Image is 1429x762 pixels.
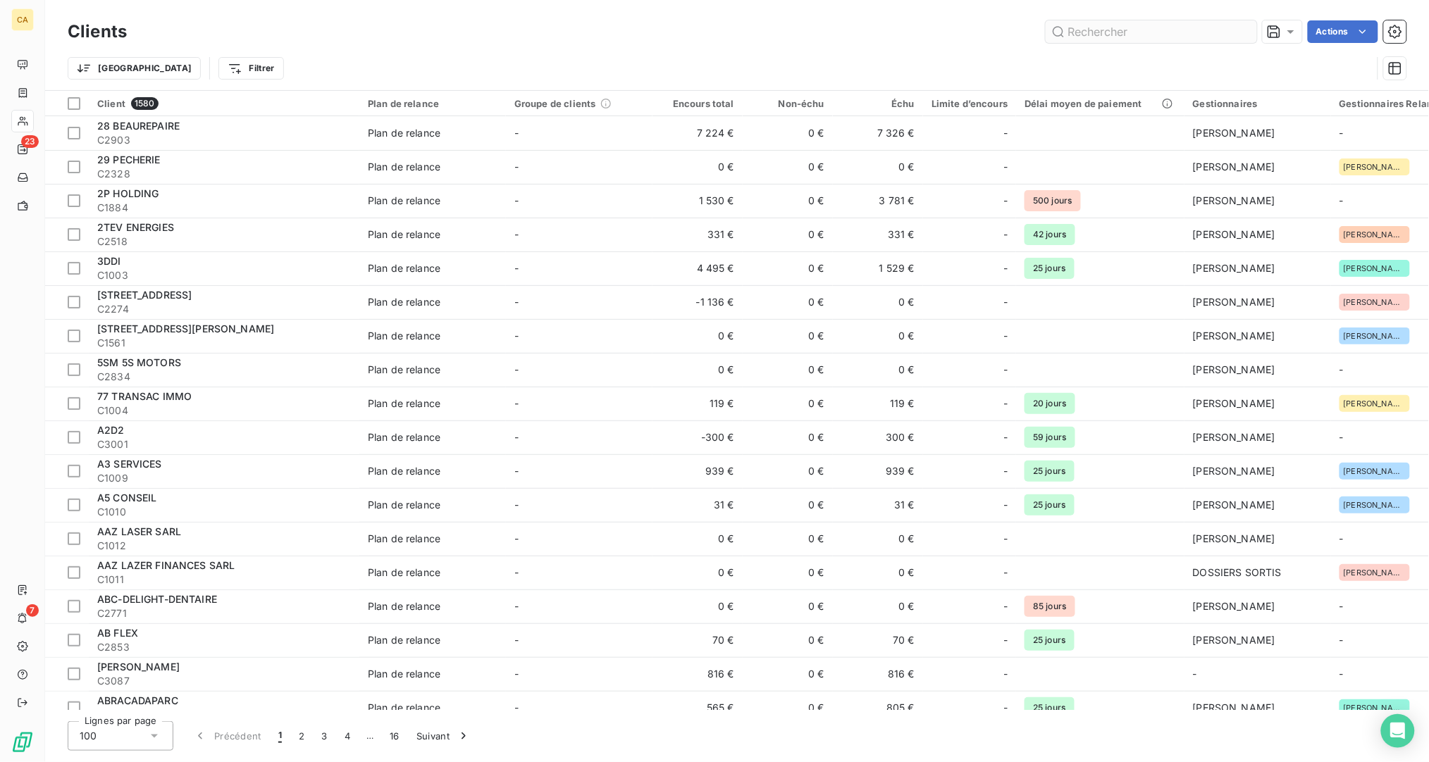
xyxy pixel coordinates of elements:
[743,353,833,387] td: 0 €
[743,556,833,589] td: 0 €
[1193,701,1275,713] span: [PERSON_NAME]
[408,721,479,751] button: Suivant
[514,634,519,646] span: -
[1193,431,1275,443] span: [PERSON_NAME]
[97,437,351,451] span: C3001
[833,353,923,387] td: 0 €
[97,674,351,688] span: C3087
[833,319,923,353] td: 0 €
[514,194,519,206] span: -
[1193,363,1275,375] span: [PERSON_NAME]
[314,721,336,751] button: 3
[1025,427,1075,448] span: 59 jours
[1193,98,1323,109] div: Gestionnaires
[368,532,440,546] div: Plan de relance
[514,330,519,342] span: -
[1025,630,1074,651] span: 25 jours
[743,251,833,285] td: 0 €
[97,167,351,181] span: C2328
[1344,399,1406,408] span: [PERSON_NAME]
[80,729,97,743] span: 100
[1193,194,1275,206] span: [PERSON_NAME]
[652,522,743,556] td: 0 €
[1003,566,1008,580] span: -
[833,150,923,184] td: 0 €
[652,556,743,589] td: 0 €
[97,539,351,553] span: C1012
[1340,532,1344,544] span: -
[218,57,283,80] button: Filtrer
[1344,501,1406,509] span: [PERSON_NAME]
[1003,160,1008,174] span: -
[514,465,519,477] span: -
[97,606,351,620] span: C2771
[652,116,743,150] td: 7 224 €
[97,559,235,571] span: AAZ LAZER FINANCES SARL
[97,98,125,109] span: Client
[97,593,217,605] span: ABC-DELIGHT-DENTAIRE
[1003,396,1008,411] span: -
[743,522,833,556] td: 0 €
[1003,633,1008,647] span: -
[743,218,833,251] td: 0 €
[1003,261,1008,275] span: -
[833,116,923,150] td: 7 326 €
[1193,262,1275,274] span: [PERSON_NAME]
[368,701,440,715] div: Plan de relance
[97,640,351,654] span: C2853
[514,701,519,713] span: -
[368,261,440,275] div: Plan de relance
[368,464,440,478] div: Plan de relance
[368,194,440,208] div: Plan de relance
[11,731,34,754] img: Logo LeanPay
[1344,163,1406,171] span: [PERSON_NAME]
[1025,190,1080,211] span: 500 jours
[1003,498,1008,512] span: -
[21,135,39,148] span: 23
[1046,20,1257,43] input: Rechercher
[833,556,923,589] td: 0 €
[185,721,270,751] button: Précédent
[1025,697,1074,718] span: 25 jours
[514,98,596,109] span: Groupe de clients
[11,8,34,31] div: CA
[97,323,274,335] span: [STREET_ADDRESS][PERSON_NAME]
[514,262,519,274] span: -
[97,573,351,587] span: C1011
[1025,494,1074,516] span: 25 jours
[652,319,743,353] td: 0 €
[1003,295,1008,309] span: -
[368,599,440,613] div: Plan de relance
[1003,599,1008,613] span: -
[368,227,440,242] div: Plan de relance
[652,623,743,657] td: 70 €
[514,363,519,375] span: -
[97,187,159,199] span: 2P HOLDING
[368,633,440,647] div: Plan de relance
[97,525,181,537] span: AAZ LASER SARL
[1340,634,1344,646] span: -
[743,387,833,420] td: 0 €
[652,218,743,251] td: 331 €
[278,729,282,743] span: 1
[97,201,351,215] span: C1884
[290,721,313,751] button: 2
[97,471,351,485] span: C1009
[1193,161,1275,173] span: [PERSON_NAME]
[97,404,351,418] span: C1004
[1193,465,1275,477] span: [PERSON_NAME]
[97,154,161,165] span: 29 PECHERIE
[1193,330,1275,342] span: [PERSON_NAME]
[743,488,833,522] td: 0 €
[833,657,923,691] td: 816 €
[743,150,833,184] td: 0 €
[1025,258,1074,279] span: 25 jours
[1344,298,1406,306] span: [PERSON_NAME]
[97,458,162,470] span: A3 SERVICES
[97,133,351,147] span: C2903
[1193,296,1275,308] span: [PERSON_NAME]
[652,420,743,454] td: -300 €
[1003,464,1008,478] span: -
[743,184,833,218] td: 0 €
[97,120,180,132] span: 28 BEAUREPAIRE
